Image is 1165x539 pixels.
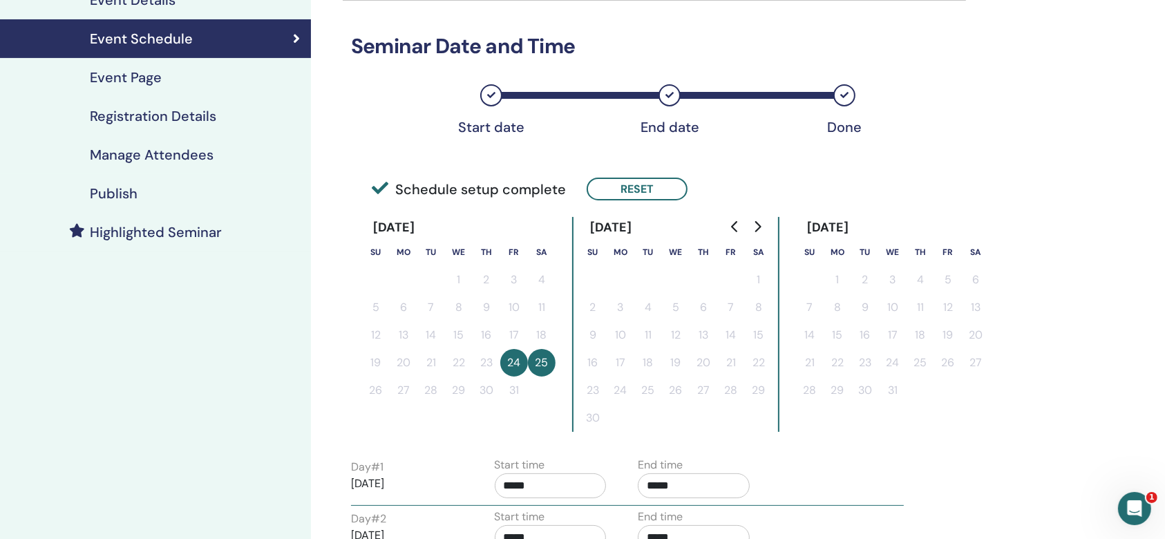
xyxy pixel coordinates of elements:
[851,349,879,377] button: 23
[351,475,463,492] p: [DATE]
[824,377,851,404] button: 29
[579,294,607,321] button: 2
[417,349,445,377] button: 21
[717,377,745,404] button: 28
[90,146,214,163] h4: Manage Attendees
[934,238,962,266] th: Friday
[690,321,717,349] button: 13
[962,294,989,321] button: 13
[90,185,138,202] h4: Publish
[362,294,390,321] button: 5
[90,30,193,47] h4: Event Schedule
[717,238,745,266] th: Friday
[500,321,528,349] button: 17
[473,349,500,377] button: 23
[796,377,824,404] button: 28
[579,404,607,432] button: 30
[634,321,662,349] button: 11
[851,238,879,266] th: Tuesday
[934,321,962,349] button: 19
[879,349,907,377] button: 24
[907,349,934,377] button: 25
[607,349,634,377] button: 17
[934,294,962,321] button: 12
[579,238,607,266] th: Sunday
[528,321,556,349] button: 18
[90,69,162,86] h4: Event Page
[362,321,390,349] button: 12
[851,321,879,349] button: 16
[528,294,556,321] button: 11
[362,349,390,377] button: 19
[500,349,528,377] button: 24
[90,224,222,240] h4: Highlighted Seminar
[796,349,824,377] button: 21
[579,217,643,238] div: [DATE]
[662,349,690,377] button: 19
[417,377,445,404] button: 28
[746,213,768,240] button: Go to next month
[796,321,824,349] button: 14
[417,294,445,321] button: 7
[810,119,879,135] div: Done
[473,377,500,404] button: 30
[445,349,473,377] button: 22
[390,349,417,377] button: 20
[824,238,851,266] th: Monday
[745,321,773,349] button: 15
[745,294,773,321] button: 8
[500,238,528,266] th: Friday
[457,119,526,135] div: Start date
[662,377,690,404] button: 26
[851,377,879,404] button: 30
[962,321,989,349] button: 20
[662,294,690,321] button: 5
[473,238,500,266] th: Thursday
[1146,492,1157,503] span: 1
[717,294,745,321] button: 7
[528,238,556,266] th: Saturday
[796,294,824,321] button: 7
[879,294,907,321] button: 10
[907,238,934,266] th: Thursday
[879,266,907,294] button: 3
[445,377,473,404] button: 29
[362,238,390,266] th: Sunday
[634,377,662,404] button: 25
[607,238,634,266] th: Monday
[90,108,216,124] h4: Registration Details
[390,238,417,266] th: Monday
[417,238,445,266] th: Tuesday
[934,266,962,294] button: 5
[907,321,934,349] button: 18
[824,266,851,294] button: 1
[473,321,500,349] button: 16
[634,294,662,321] button: 4
[824,349,851,377] button: 22
[745,238,773,266] th: Saturday
[607,377,634,404] button: 24
[934,349,962,377] button: 26
[495,457,545,473] label: Start time
[962,349,989,377] button: 27
[879,238,907,266] th: Wednesday
[343,34,966,59] h3: Seminar Date and Time
[851,294,879,321] button: 9
[717,349,745,377] button: 21
[662,321,690,349] button: 12
[1118,492,1151,525] iframe: Intercom live chat
[500,266,528,294] button: 3
[907,266,934,294] button: 4
[587,178,688,200] button: Reset
[634,349,662,377] button: 18
[579,321,607,349] button: 9
[362,217,426,238] div: [DATE]
[662,238,690,266] th: Wednesday
[962,238,989,266] th: Saturday
[879,377,907,404] button: 31
[745,377,773,404] button: 29
[528,266,556,294] button: 4
[445,266,473,294] button: 1
[745,349,773,377] button: 22
[634,238,662,266] th: Tuesday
